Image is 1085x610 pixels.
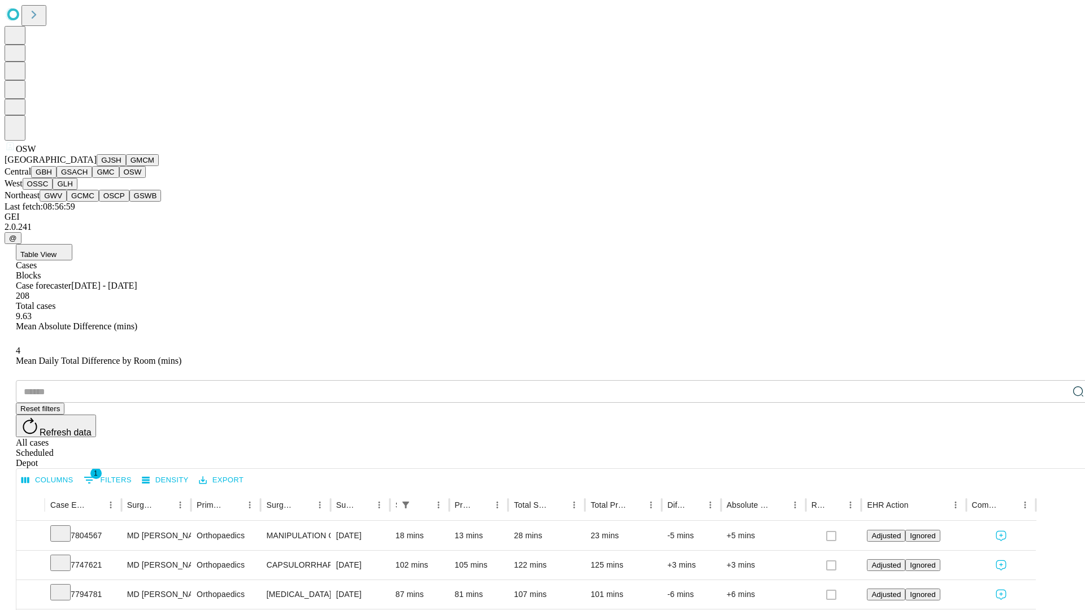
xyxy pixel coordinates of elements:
[22,526,39,546] button: Expand
[627,497,643,513] button: Sort
[312,497,328,513] button: Menu
[50,580,116,609] div: 7794781
[16,311,32,321] span: 9.63
[336,500,354,509] div: Surgery Date
[336,521,384,550] div: [DATE]
[31,166,57,178] button: GBH
[489,497,505,513] button: Menu
[5,167,31,176] span: Central
[129,190,162,202] button: GSWB
[396,580,444,609] div: 87 mins
[431,497,446,513] button: Menu
[396,521,444,550] div: 18 mins
[40,190,67,202] button: GWV
[127,521,185,550] div: MD [PERSON_NAME]
[5,222,1080,232] div: 2.0.241
[727,580,800,609] div: +6 mins
[811,500,826,509] div: Resolved in EHR
[910,561,935,569] span: Ignored
[905,559,940,571] button: Ignored
[266,551,324,579] div: CAPSULORRHAPHY ANTERIOR WITH LABRAL REPAIR SHOULDER
[103,497,119,513] button: Menu
[871,561,901,569] span: Adjusted
[50,521,116,550] div: 7804567
[126,154,159,166] button: GMCM
[455,580,503,609] div: 81 mins
[667,500,685,509] div: Difference
[727,500,770,509] div: Absolute Difference
[591,580,656,609] div: 101 mins
[455,500,473,509] div: Predicted In Room Duration
[157,497,172,513] button: Sort
[905,530,940,542] button: Ignored
[71,281,137,290] span: [DATE] - [DATE]
[92,166,119,178] button: GMC
[687,497,702,513] button: Sort
[16,321,137,331] span: Mean Absolute Difference (mins)
[550,497,566,513] button: Sort
[50,500,86,509] div: Case Epic Id
[948,497,964,513] button: Menu
[867,530,905,542] button: Adjusted
[667,521,715,550] div: -5 mins
[22,556,39,576] button: Expand
[197,500,225,509] div: Primary Service
[514,551,579,579] div: 122 mins
[514,580,579,609] div: 107 mins
[972,500,1000,509] div: Comments
[591,551,656,579] div: 125 mins
[266,500,294,509] div: Surgery Name
[415,497,431,513] button: Sort
[355,497,371,513] button: Sort
[87,497,103,513] button: Sort
[266,580,324,609] div: [MEDICAL_DATA] SUBACROMIAL DECOMPRESSION
[196,472,246,489] button: Export
[197,521,255,550] div: Orthopaedics
[867,589,905,600] button: Adjusted
[22,585,39,605] button: Expand
[591,521,656,550] div: 23 mins
[16,144,36,154] span: OSW
[40,428,92,437] span: Refresh data
[23,178,53,190] button: OSSC
[127,580,185,609] div: MD [PERSON_NAME]
[514,500,549,509] div: Total Scheduled Duration
[172,497,188,513] button: Menu
[455,521,503,550] div: 13 mins
[566,497,582,513] button: Menu
[5,232,21,244] button: @
[910,531,935,540] span: Ignored
[139,472,192,489] button: Density
[474,497,489,513] button: Sort
[1001,497,1017,513] button: Sort
[5,212,1080,222] div: GEI
[336,551,384,579] div: [DATE]
[867,559,905,571] button: Adjusted
[702,497,718,513] button: Menu
[57,166,92,178] button: GSACH
[591,500,626,509] div: Total Predicted Duration
[455,551,503,579] div: 105 mins
[16,356,181,365] span: Mean Daily Total Difference by Room (mins)
[396,551,444,579] div: 102 mins
[910,590,935,599] span: Ignored
[20,250,57,259] span: Table View
[16,291,29,300] span: 208
[867,500,908,509] div: EHR Action
[787,497,803,513] button: Menu
[336,580,384,609] div: [DATE]
[16,346,20,355] span: 4
[50,551,116,579] div: 7747621
[20,404,60,413] span: Reset filters
[16,244,72,260] button: Table View
[127,551,185,579] div: MD [PERSON_NAME]
[905,589,940,600] button: Ignored
[667,580,715,609] div: -6 mins
[5,202,75,211] span: Last fetch: 08:56:59
[16,415,96,437] button: Refresh data
[371,497,387,513] button: Menu
[667,551,715,579] div: +3 mins
[67,190,99,202] button: GCMC
[514,521,579,550] div: 28 mins
[5,155,97,164] span: [GEOGRAPHIC_DATA]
